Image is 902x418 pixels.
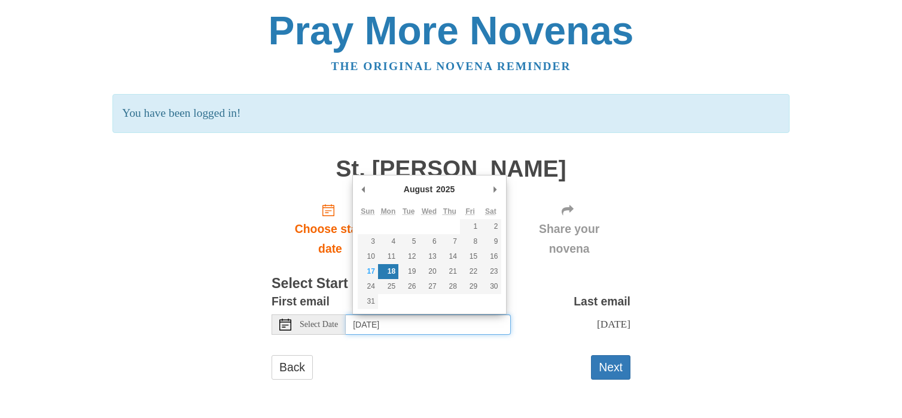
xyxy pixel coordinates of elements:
[378,249,398,264] button: 11
[440,234,460,249] button: 7
[440,279,460,294] button: 28
[358,180,370,198] button: Previous Month
[358,264,378,279] button: 17
[284,219,377,259] span: Choose start date
[398,249,419,264] button: 12
[403,207,415,216] abbr: Tuesday
[422,207,437,216] abbr: Wednesday
[480,219,501,234] button: 2
[419,234,439,249] button: 6
[381,207,396,216] abbr: Monday
[419,279,439,294] button: 27
[480,249,501,264] button: 16
[520,219,618,259] span: Share your novena
[460,279,480,294] button: 29
[574,292,630,311] label: Last email
[508,193,630,265] div: Click "Next" to confirm your start date first.
[112,94,789,133] p: You have been logged in!
[402,180,434,198] div: August
[398,279,419,294] button: 26
[597,318,630,330] span: [DATE]
[485,207,496,216] abbr: Saturday
[378,234,398,249] button: 4
[358,279,378,294] button: 24
[398,234,419,249] button: 5
[358,294,378,309] button: 31
[489,180,501,198] button: Next Month
[460,264,480,279] button: 22
[591,355,630,380] button: Next
[272,292,330,311] label: First email
[272,193,389,265] a: Choose start date
[465,207,474,216] abbr: Friday
[272,355,313,380] a: Back
[419,249,439,264] button: 13
[434,180,456,198] div: 2025
[331,60,571,72] a: The original novena reminder
[440,249,460,264] button: 14
[460,219,480,234] button: 1
[378,264,398,279] button: 18
[440,264,460,279] button: 21
[300,320,338,329] span: Select Date
[358,249,378,264] button: 10
[480,279,501,294] button: 30
[460,234,480,249] button: 8
[460,249,480,264] button: 15
[358,234,378,249] button: 3
[398,264,419,279] button: 19
[443,207,456,216] abbr: Thursday
[346,314,511,335] input: Use the arrow keys to pick a date
[272,276,630,292] h3: Select Start Date
[378,279,398,294] button: 25
[269,8,634,53] a: Pray More Novenas
[361,207,374,216] abbr: Sunday
[480,234,501,249] button: 9
[480,264,501,279] button: 23
[272,156,630,182] h1: St. [PERSON_NAME]
[419,264,439,279] button: 20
